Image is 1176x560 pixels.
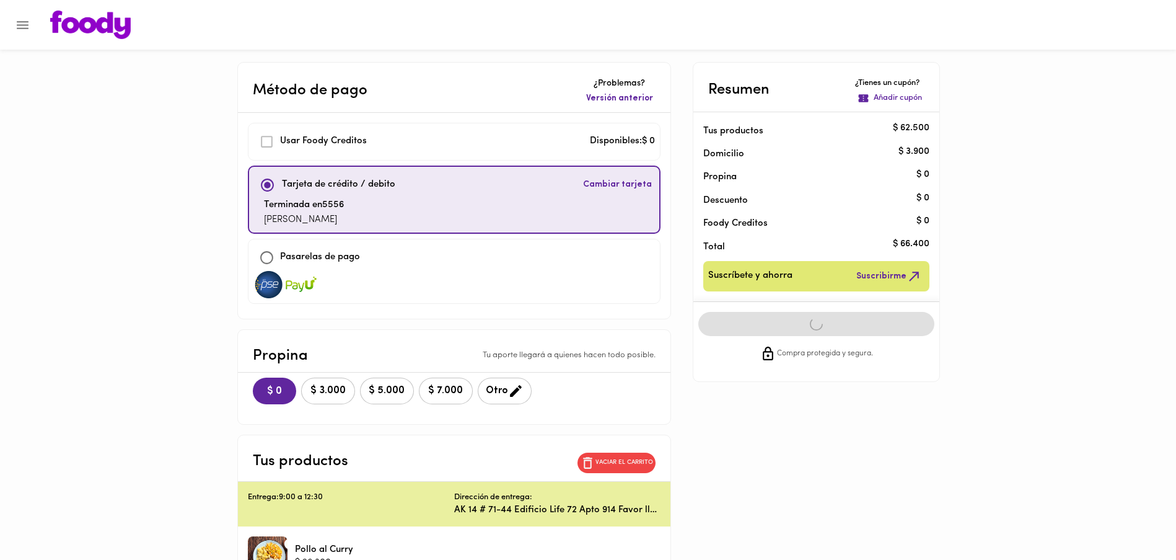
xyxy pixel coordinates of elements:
span: Otro [486,383,524,399]
p: $ 0 [916,192,929,205]
p: $ 0 [916,168,929,181]
span: $ 0 [263,386,286,398]
img: visa [253,271,284,298]
p: $ 62.500 [893,122,929,135]
button: Cambiar tarjeta [581,172,654,198]
span: Suscríbete y ahorra [708,269,792,284]
p: AK 14 # 71-44 Edificio Life 72 Apto 914 Favor llamarme al 3125284926 tan pronto dejen el pedido e... [454,504,660,517]
p: ¿Tienes un cupón? [855,78,924,89]
p: Método de pago [253,79,367,102]
p: $ 0 [916,215,929,228]
p: Pasarelas de pago [280,251,360,265]
p: Dirección de entrega: [454,492,532,504]
p: Resumen [708,79,770,101]
img: logo.png [50,11,131,39]
span: Compra protegida y segura. [777,348,873,360]
p: Tarjeta de crédito / debito [282,178,395,192]
span: Cambiar tarjeta [583,179,652,191]
p: $ 3.900 [898,145,929,158]
p: Usar Foody Creditos [280,135,367,149]
p: Propina [253,345,308,367]
p: Pollo al Curry [295,543,353,556]
p: [PERSON_NAME] [264,213,344,228]
p: Disponibles: $ 0 [590,135,655,149]
button: $ 0 [253,378,296,404]
button: Menu [7,10,38,40]
button: Suscribirme [854,266,924,287]
p: ¿Problemas? [584,78,656,90]
p: Vaciar el carrito [595,458,653,467]
button: Otro [478,378,532,404]
span: $ 3.000 [309,385,347,397]
p: Propina [703,171,910,184]
p: Entrega: 9:00 a 12:30 [248,492,454,504]
p: Total [703,241,910,254]
span: $ 7.000 [427,385,465,397]
p: Foody Creditos [703,217,910,230]
button: Añadir cupón [855,90,924,107]
p: Terminada en 5556 [264,198,344,213]
span: Versión anterior [586,92,653,105]
p: Descuento [703,194,748,207]
span: $ 5.000 [368,385,406,397]
p: Domicilio [703,148,744,161]
img: visa [286,271,317,298]
button: Vaciar el carrito [577,453,656,473]
button: $ 7.000 [419,378,473,404]
p: $ 66.400 [893,238,929,251]
p: Tus productos [703,125,910,138]
span: Suscribirme [856,269,922,284]
button: $ 3.000 [301,378,355,404]
button: Versión anterior [584,90,656,107]
p: Tus productos [253,450,348,473]
button: $ 5.000 [360,378,414,404]
p: Tu aporte llegará a quienes hacen todo posible. [483,350,656,362]
p: Añadir cupón [874,92,922,104]
iframe: Messagebird Livechat Widget [1104,488,1164,548]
